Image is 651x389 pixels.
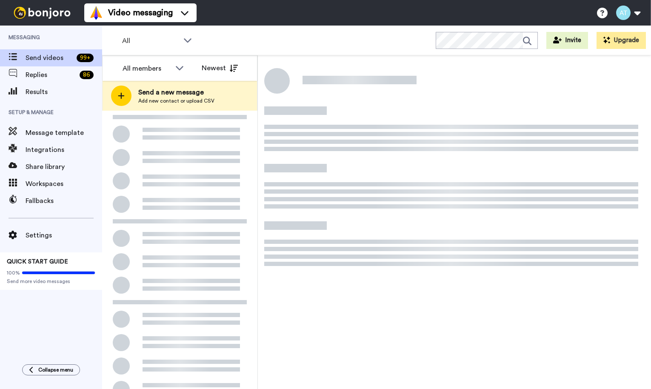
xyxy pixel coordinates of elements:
[10,7,74,19] img: bj-logo-header-white.svg
[26,179,102,189] span: Workspaces
[7,278,95,285] span: Send more video messages
[7,259,68,265] span: QUICK START GUIDE
[77,54,94,62] div: 99 +
[26,70,76,80] span: Replies
[26,53,73,63] span: Send videos
[597,32,646,49] button: Upgrade
[123,63,171,74] div: All members
[26,145,102,155] span: Integrations
[22,364,80,375] button: Collapse menu
[26,162,102,172] span: Share library
[26,87,102,97] span: Results
[195,60,244,77] button: Newest
[138,97,214,104] span: Add new contact or upload CSV
[80,71,94,79] div: 86
[108,7,173,19] span: Video messaging
[26,196,102,206] span: Fallbacks
[138,87,214,97] span: Send a new message
[546,32,588,49] button: Invite
[89,6,103,20] img: vm-color.svg
[38,366,73,373] span: Collapse menu
[26,128,102,138] span: Message template
[26,230,102,240] span: Settings
[7,269,20,276] span: 100%
[122,36,179,46] span: All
